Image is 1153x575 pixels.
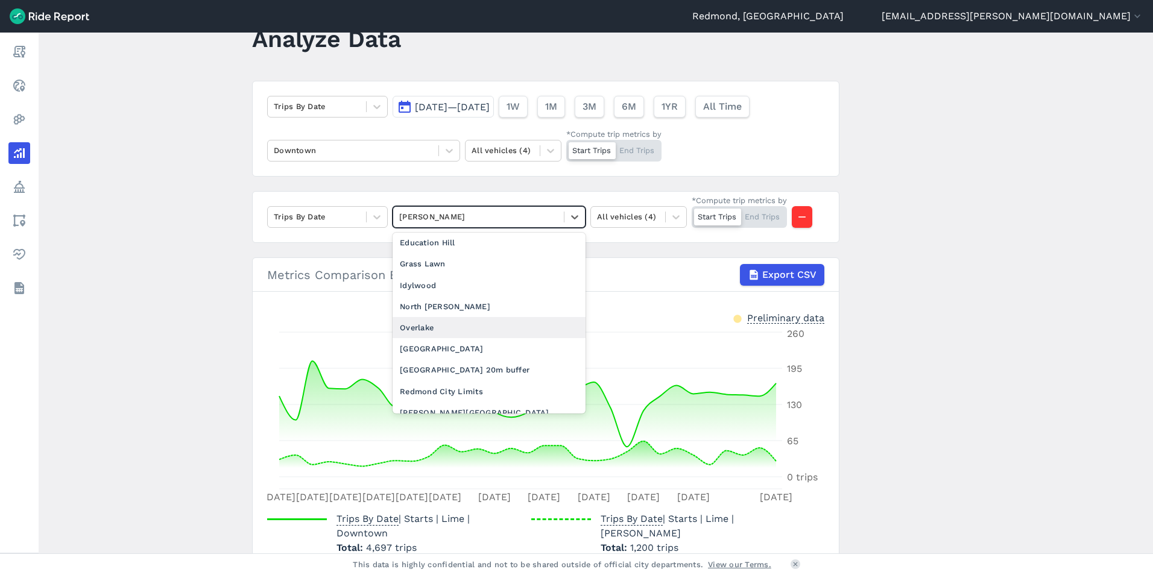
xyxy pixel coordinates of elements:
span: 1W [507,99,520,114]
div: Redmond City Limits [393,381,586,402]
span: 1,200 trips [630,542,678,553]
tspan: 0 trips [787,471,818,483]
span: All Time [703,99,742,114]
div: *Compute trip metrics by [566,128,662,140]
tspan: 130 [787,399,802,410]
span: [DATE]—[DATE] [415,101,490,113]
div: Metrics Comparison By Date [267,264,824,286]
tspan: [DATE] [627,491,660,503]
span: | Starts | Lime | Downtown [336,513,470,539]
a: Redmond, [GEOGRAPHIC_DATA] [692,9,844,24]
img: Ride Report [10,8,89,24]
tspan: [DATE] [578,491,610,503]
span: 1M [545,99,557,114]
a: Areas [8,210,30,231]
span: Total [336,542,366,553]
div: Preliminary data [747,311,824,324]
tspan: 65 [787,435,798,447]
span: Total [601,542,630,553]
tspan: 195 [787,363,802,374]
tspan: 260 [787,328,804,339]
button: 1W [499,96,528,118]
span: Median Per Day [336,553,417,569]
h1: Analyze Data [252,22,401,55]
span: 3M [583,99,596,114]
span: Trips By Date [601,509,663,526]
tspan: [DATE] [760,491,792,503]
tspan: [DATE] [478,491,511,503]
span: 1YR [662,99,678,114]
div: [PERSON_NAME][GEOGRAPHIC_DATA] [393,402,586,423]
tspan: [DATE] [396,491,428,503]
div: Idylwood [393,275,586,296]
div: Overlake [393,317,586,338]
div: [GEOGRAPHIC_DATA] [393,338,586,359]
span: 4,697 trips [366,542,417,553]
a: Datasets [8,277,30,299]
button: 1M [537,96,565,118]
button: [EMAIL_ADDRESS][PERSON_NAME][DOMAIN_NAME] [882,9,1143,24]
button: [DATE]—[DATE] [393,96,494,118]
a: Policy [8,176,30,198]
span: Median Per Day [601,553,681,569]
tspan: [DATE] [329,491,362,503]
span: Export CSV [762,268,817,282]
button: All Time [695,96,750,118]
tspan: [DATE] [677,491,710,503]
div: North [PERSON_NAME] [393,296,586,317]
button: 3M [575,96,604,118]
button: 6M [614,96,644,118]
span: Trips By Date [336,509,399,526]
a: Heatmaps [8,108,30,130]
tspan: [DATE] [528,491,560,503]
button: 1YR [654,96,686,118]
a: Realtime [8,75,30,96]
button: Export CSV [740,264,824,286]
span: 6M [622,99,636,114]
tspan: [DATE] [296,491,329,503]
tspan: [DATE] [362,491,395,503]
div: [GEOGRAPHIC_DATA] 20m buffer [393,359,586,380]
tspan: [DATE] [263,491,295,503]
div: Education Hill [393,232,586,253]
a: Report [8,41,30,63]
tspan: [DATE] [429,491,461,503]
span: | Starts | Lime | [PERSON_NAME] [601,513,734,539]
a: Health [8,244,30,265]
div: Grass Lawn [393,253,586,274]
a: Analyze [8,142,30,164]
div: *Compute trip metrics by [692,195,787,206]
a: View our Terms. [708,559,771,570]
